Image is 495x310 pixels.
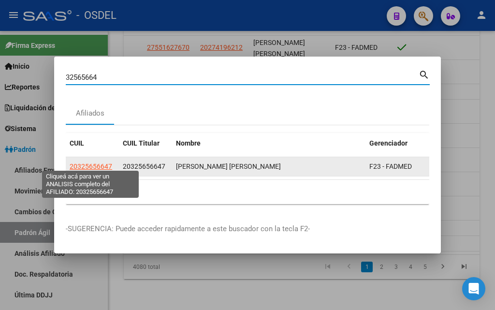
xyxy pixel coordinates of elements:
span: Nombre [176,139,201,147]
span: CUIL [70,139,84,147]
datatable-header-cell: Nombre [172,133,365,154]
div: Afiliados [76,108,104,119]
div: [PERSON_NAME] [PERSON_NAME] [176,161,362,172]
div: 1 total [66,180,429,204]
span: 20325656647 [70,162,112,170]
p: -SUGERENCIA: Puede acceder rapidamente a este buscador con la tecla F2- [66,223,429,235]
span: F23 - FADMED [369,162,412,170]
div: Open Intercom Messenger [462,277,485,300]
mat-icon: search [419,68,430,80]
datatable-header-cell: CUIL [66,133,119,154]
span: CUIL Titular [123,139,160,147]
datatable-header-cell: Gerenciador [365,133,433,154]
datatable-header-cell: CUIL Titular [119,133,172,154]
span: 20325656647 [123,162,165,170]
span: Gerenciador [369,139,408,147]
